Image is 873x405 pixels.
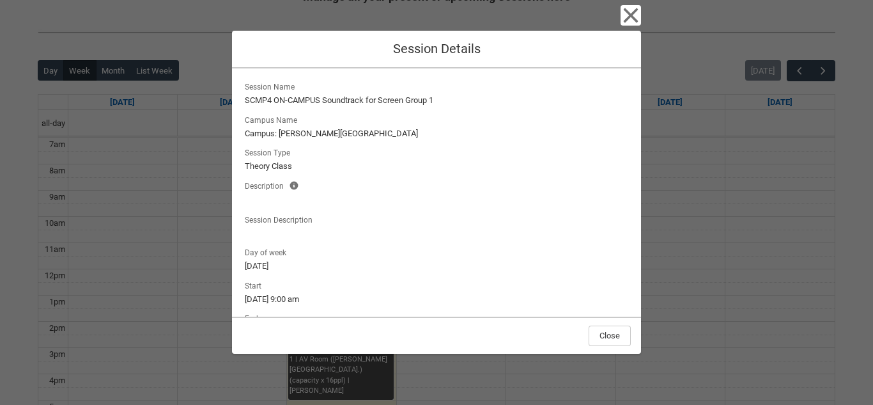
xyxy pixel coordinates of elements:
[245,127,628,140] lightning-formatted-text: Campus: [PERSON_NAME][GEOGRAPHIC_DATA]
[245,79,300,93] span: Session Name
[245,145,295,159] span: Session Type
[393,41,481,56] span: Session Details
[245,244,291,258] span: Day of week
[245,293,628,306] lightning-formatted-text: [DATE] 9:00 am
[621,5,641,26] button: Close
[589,326,631,346] button: Close
[245,278,267,292] span: Start
[245,94,628,107] lightning-formatted-text: SCMP4 ON-CAMPUS Soundtrack for Screen Group 1
[245,212,318,226] span: Session Description
[245,112,302,126] span: Campus Name
[245,310,263,324] span: End
[245,178,289,192] span: Description
[245,260,628,273] lightning-formatted-text: [DATE]
[245,160,628,173] lightning-formatted-text: Theory Class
